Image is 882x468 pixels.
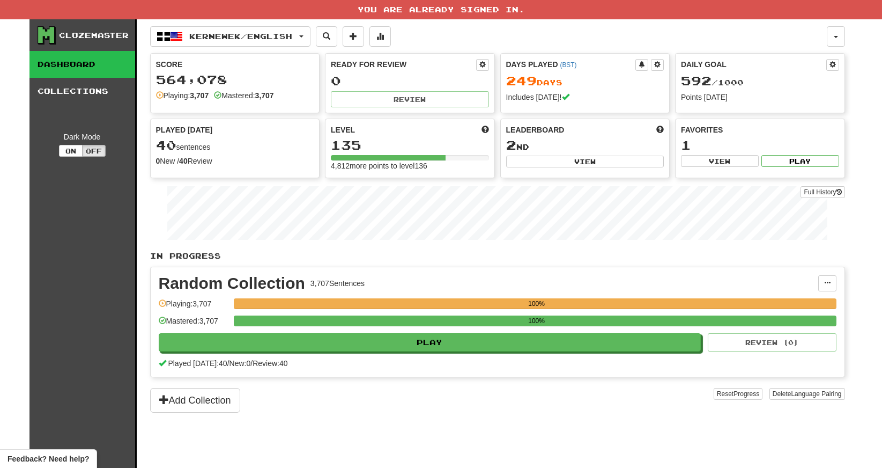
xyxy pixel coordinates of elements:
span: Review: 40 [253,359,287,368]
strong: 0 [156,157,160,165]
button: Add Collection [150,388,240,413]
div: 100% [237,316,836,326]
div: Includes [DATE]! [506,92,664,103]
span: / [227,359,229,368]
strong: 3,707 [255,91,274,100]
a: (BST) [560,61,576,69]
span: Score more points to level up [481,125,489,135]
div: Days Played [506,59,636,70]
span: Leaderboard [506,125,565,135]
div: 0 [331,74,489,87]
span: Played [DATE]: 40 [168,359,227,368]
div: 564,078 [156,73,314,86]
button: More stats [369,26,391,47]
button: Play [761,155,839,167]
button: DeleteLanguage Pairing [769,388,845,400]
span: / [250,359,253,368]
button: On [59,145,83,157]
button: View [506,156,664,167]
div: New / Review [156,156,314,166]
span: 2 [506,137,516,152]
div: Clozemaster [59,30,129,41]
div: Mastered: [214,90,273,101]
div: 4,812 more points to level 136 [331,160,489,171]
span: Language Pairing [791,390,841,398]
div: Mastered: 3,707 [159,316,228,333]
a: Full History [801,186,844,198]
button: Review [331,91,489,107]
div: Favorites [681,125,839,135]
div: Playing: [156,90,209,101]
button: Kernewek/English [150,26,310,47]
div: Points [DATE] [681,92,839,103]
span: Level [331,125,355,135]
div: Day s [506,74,664,88]
span: Kernewek / English [189,32,292,41]
button: Review (0) [708,333,836,352]
button: ResetProgress [714,388,762,400]
a: Collections [29,78,135,105]
strong: 40 [179,157,188,165]
strong: 3,707 [190,91,209,100]
div: 135 [331,138,489,152]
button: Off [82,145,106,157]
button: Search sentences [316,26,337,47]
button: Play [159,333,701,352]
div: 100% [237,298,836,309]
span: 40 [156,137,176,152]
span: Progress [733,390,759,398]
div: Score [156,59,314,70]
div: Daily Goal [681,59,826,71]
div: Ready for Review [331,59,476,70]
p: In Progress [150,251,845,261]
div: Playing: 3,707 [159,298,228,316]
button: Add sentence to collection [343,26,364,47]
div: 1 [681,138,839,152]
span: / 1000 [681,78,744,87]
span: Played [DATE] [156,125,213,135]
div: sentences [156,138,314,152]
span: 249 [506,73,537,88]
span: New: 0 [229,359,251,368]
button: View [681,155,759,167]
div: 3,707 Sentences [310,278,365,289]
div: Random Collection [159,275,305,291]
a: Dashboard [29,51,135,78]
span: 592 [681,73,711,88]
div: Dark Mode [38,131,127,142]
span: This week in points, UTC [656,125,664,135]
span: Open feedback widget [8,454,89,464]
div: nd [506,138,664,152]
